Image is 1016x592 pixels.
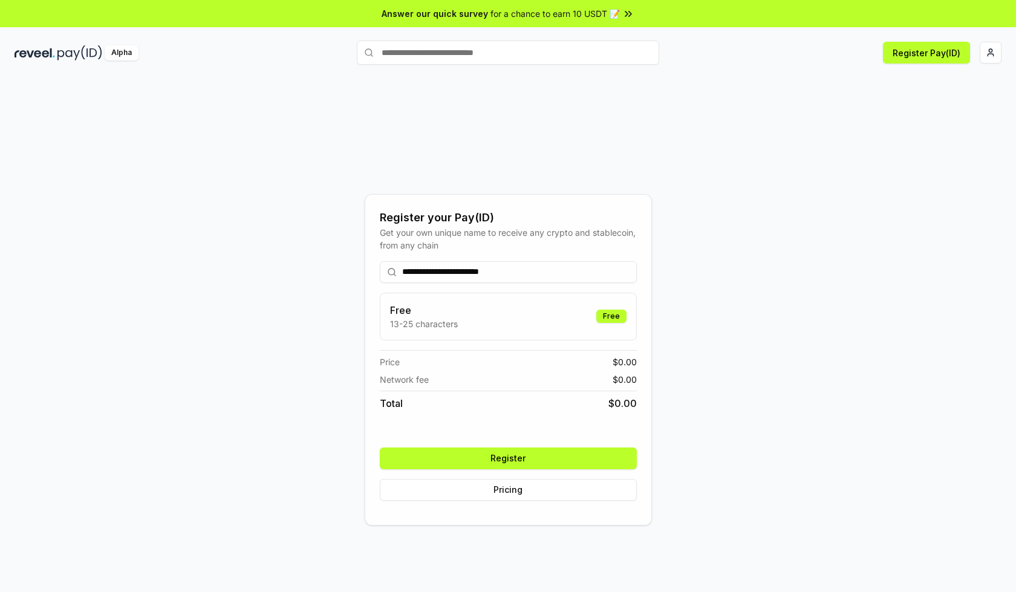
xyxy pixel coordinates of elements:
button: Register Pay(ID) [883,42,970,63]
span: $ 0.00 [608,396,637,411]
p: 13-25 characters [390,317,458,330]
h3: Free [390,303,458,317]
span: Total [380,396,403,411]
span: Answer our quick survey [382,7,488,20]
span: Price [380,356,400,368]
div: Alpha [105,45,138,60]
button: Register [380,447,637,469]
div: Free [596,310,627,323]
div: Get your own unique name to receive any crypto and stablecoin, from any chain [380,226,637,252]
img: pay_id [57,45,102,60]
div: Register your Pay(ID) [380,209,637,226]
span: Network fee [380,373,429,386]
span: for a chance to earn 10 USDT 📝 [490,7,620,20]
span: $ 0.00 [613,356,637,368]
button: Pricing [380,479,637,501]
img: reveel_dark [15,45,55,60]
span: $ 0.00 [613,373,637,386]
